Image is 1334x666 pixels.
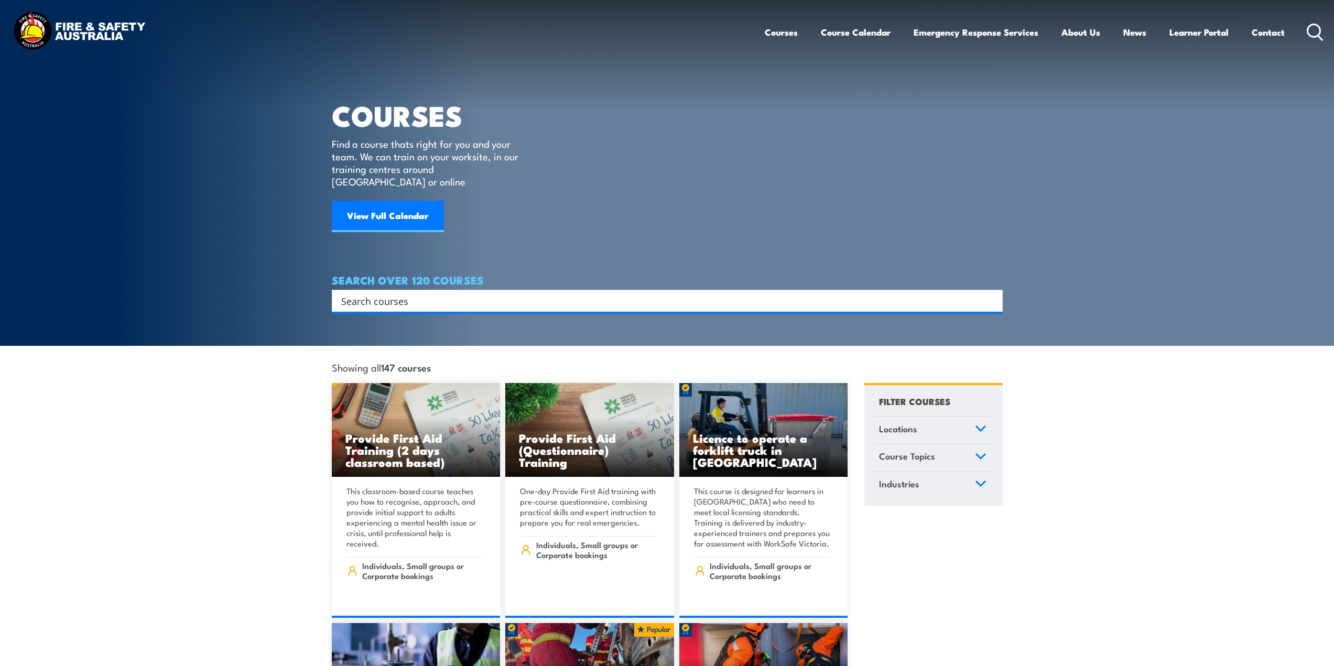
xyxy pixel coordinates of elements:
p: One-day Provide First Aid training with pre-course questionnaire, combining practical skills and ... [520,486,656,528]
span: Individuals, Small groups or Corporate bookings [536,540,656,560]
a: Learner Portal [1169,18,1229,46]
a: Courses [765,18,798,46]
h3: Licence to operate a forklift truck in [GEOGRAPHIC_DATA] [693,432,834,468]
span: Course Topics [879,449,935,463]
a: Course Calendar [821,18,891,46]
a: News [1123,18,1146,46]
img: Mental Health First Aid Training (Standard) – Blended Classroom [505,383,674,477]
h3: Provide First Aid Training (2 days classroom based) [345,432,487,468]
strong: 147 courses [381,360,431,374]
span: Showing all [332,362,431,373]
p: This course is designed for learners in [GEOGRAPHIC_DATA] who need to meet local licensing standa... [694,486,830,549]
a: View Full Calendar [332,201,444,232]
button: Search magnifier button [984,293,999,308]
a: Provide First Aid Training (2 days classroom based) [332,383,501,477]
span: Industries [879,477,919,491]
a: Industries [874,472,991,499]
a: Locations [874,417,991,444]
span: Individuals, Small groups or Corporate bookings [362,561,482,581]
h1: COURSES [332,103,534,127]
form: Search form [343,293,982,308]
p: This classroom-based course teaches you how to recognise, approach, and provide initial support t... [346,486,483,549]
a: Contact [1252,18,1285,46]
p: Find a course thats right for you and your team. We can train on your worksite, in our training c... [332,137,523,188]
img: Mental Health First Aid Training (Standard) – Classroom [332,383,501,477]
a: Provide First Aid (Questionnaire) Training [505,383,674,477]
h3: Provide First Aid (Questionnaire) Training [519,432,660,468]
a: About Us [1061,18,1100,46]
a: Licence to operate a forklift truck in [GEOGRAPHIC_DATA] [679,383,848,477]
a: Course Topics [874,444,991,471]
img: Licence to operate a forklift truck Training [679,383,848,477]
span: Locations [879,422,917,436]
h4: SEARCH OVER 120 COURSES [332,274,1003,286]
a: Emergency Response Services [914,18,1038,46]
h4: FILTER COURSES [879,394,950,408]
span: Individuals, Small groups or Corporate bookings [710,561,830,581]
input: Search input [341,293,980,309]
